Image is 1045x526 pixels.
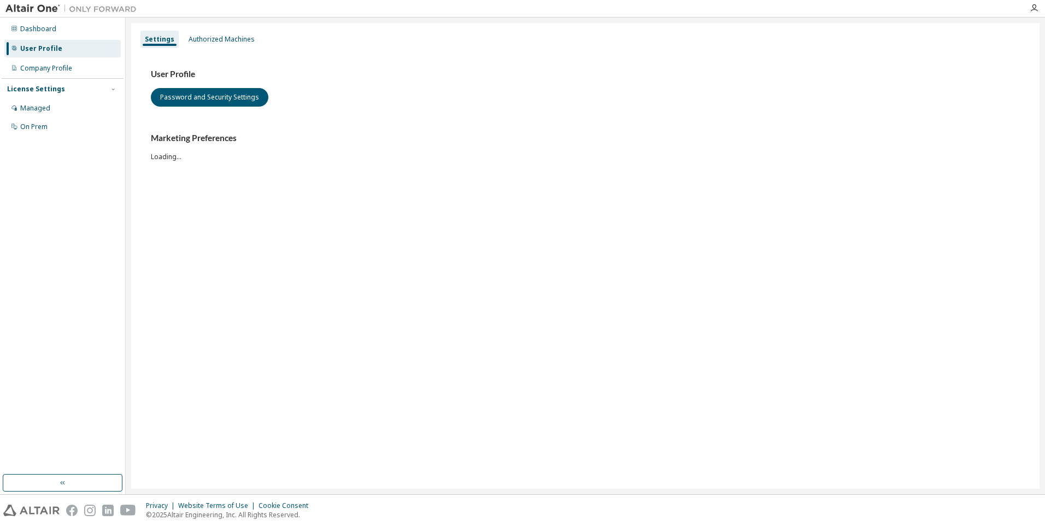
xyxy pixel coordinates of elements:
img: Altair One [5,3,142,14]
div: Cookie Consent [259,501,315,510]
div: Settings [145,35,174,44]
h3: Marketing Preferences [151,133,1020,144]
div: On Prem [20,122,48,131]
div: Dashboard [20,25,56,33]
img: facebook.svg [66,505,78,516]
h3: User Profile [151,69,1020,80]
div: User Profile [20,44,62,53]
div: Website Terms of Use [178,501,259,510]
img: linkedin.svg [102,505,114,516]
div: Managed [20,104,50,113]
p: © 2025 Altair Engineering, Inc. All Rights Reserved. [146,510,315,519]
div: Company Profile [20,64,72,73]
div: Loading... [151,133,1020,161]
button: Password and Security Settings [151,88,268,107]
img: instagram.svg [84,505,96,516]
img: youtube.svg [120,505,136,516]
div: License Settings [7,85,65,93]
div: Authorized Machines [189,35,255,44]
div: Privacy [146,501,178,510]
img: altair_logo.svg [3,505,60,516]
